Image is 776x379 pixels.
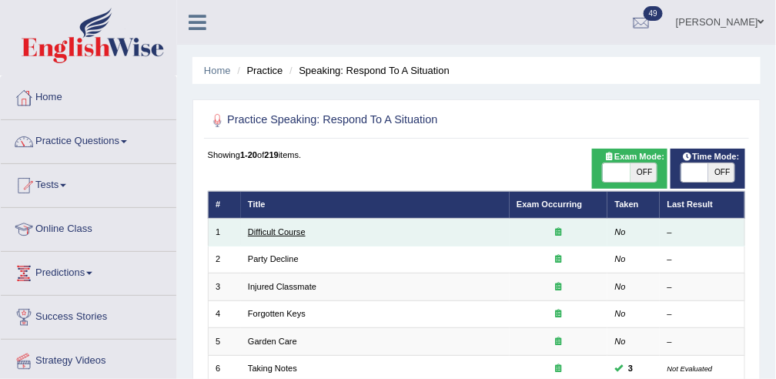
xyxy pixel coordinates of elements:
small: Not Evaluated [667,364,713,373]
em: No [615,309,626,318]
em: No [615,227,626,236]
span: 49 [644,6,663,21]
a: Exam Occurring [517,200,582,209]
div: Showing of items. [208,149,746,161]
div: Exam occurring question [517,336,600,348]
em: No [615,337,626,346]
div: – [667,253,738,266]
span: OFF [630,163,657,182]
li: Practice [233,63,283,78]
a: Strategy Videos [1,340,176,378]
a: Home [1,76,176,115]
div: – [667,336,738,348]
div: – [667,308,738,320]
div: Exam occurring question [517,281,600,293]
a: Practice Questions [1,120,176,159]
em: No [615,282,626,291]
div: – [667,281,738,293]
a: Home [204,65,231,76]
td: 2 [208,246,241,273]
h2: Practice Speaking: Respond To A Situation [208,111,541,131]
div: Exam occurring question [517,363,600,375]
td: 4 [208,300,241,327]
td: 1 [208,219,241,246]
div: – [667,226,738,239]
th: Last Result [660,191,745,218]
span: Exam Mode: [599,150,670,164]
a: Party Decline [248,254,299,263]
td: 5 [208,328,241,355]
b: 219 [264,150,278,159]
em: No [615,254,626,263]
li: Speaking: Respond To A Situation [286,63,450,78]
div: Exam occurring question [517,308,600,320]
a: Tests [1,164,176,203]
a: Forgotten Keys [248,309,306,318]
a: Predictions [1,252,176,290]
th: Taken [607,191,660,218]
b: 1-20 [240,150,257,159]
div: Exam occurring question [517,226,600,239]
a: Taking Notes [248,364,297,373]
th: Title [241,191,510,218]
div: Exam occurring question [517,253,600,266]
a: Garden Care [248,337,297,346]
div: Show exams occurring in exams [592,149,667,189]
th: # [208,191,241,218]
a: Online Class [1,208,176,247]
span: You can still take this question [624,362,638,376]
span: Time Mode: [677,150,744,164]
span: OFF [708,163,735,182]
td: 3 [208,273,241,300]
a: Injured Classmate [248,282,316,291]
a: Success Stories [1,296,176,334]
a: Difficult Course [248,227,306,236]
